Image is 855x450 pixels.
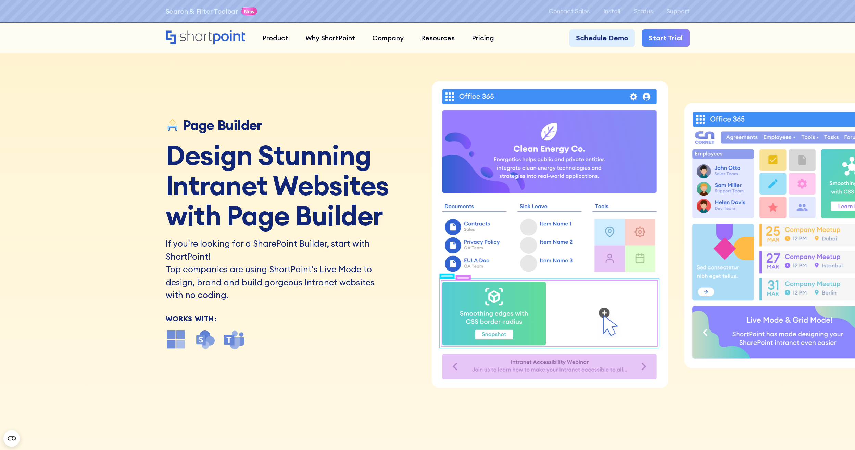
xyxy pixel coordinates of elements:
[166,6,238,16] a: Search & Filter Toolbar
[166,315,423,322] div: Works With:
[472,33,494,43] div: Pricing
[195,329,215,350] img: SharePoint icon
[603,8,620,15] a: Install
[166,263,378,302] p: Top companies are using ShortPoint's Live Mode to design, brand and build gorgeous Intranet websi...
[569,29,635,47] a: Schedule Demo
[224,329,244,350] img: microsoft teams icon
[364,29,412,47] a: Company
[549,8,590,15] a: Contact Sales
[421,33,455,43] div: Resources
[297,29,364,47] a: Why ShortPoint
[166,140,423,230] h1: Design Stunning Intranet Websites with Page Builder
[372,33,404,43] div: Company
[166,329,186,350] img: microsoft office icon
[262,33,288,43] div: Product
[166,30,246,45] a: Home
[634,8,653,15] a: Status
[667,8,690,15] a: Support
[254,29,297,47] a: Product
[463,29,503,47] a: Pricing
[821,417,855,450] iframe: Chat Widget
[3,430,20,447] button: Open CMP widget
[183,117,262,133] div: Page Builder
[642,29,690,47] a: Start Trial
[166,237,378,263] h2: If you're looking for a SharePoint Builder, start with ShortPoint!
[412,29,463,47] a: Resources
[305,33,355,43] div: Why ShortPoint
